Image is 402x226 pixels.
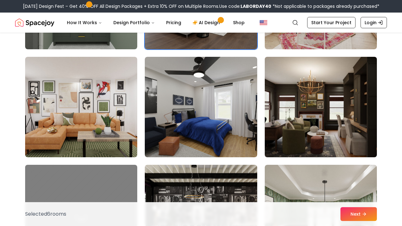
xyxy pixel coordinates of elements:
[260,19,267,26] img: United States
[307,17,356,28] a: Start Your Project
[262,54,380,160] img: Room room-24
[187,16,227,29] a: AI Design
[62,16,107,29] button: How It Works
[108,16,160,29] button: Design Portfolio
[25,57,137,157] img: Room room-22
[228,16,250,29] a: Shop
[361,17,387,28] a: Login
[15,13,387,33] nav: Global
[161,16,186,29] a: Pricing
[25,210,66,218] p: Selected 6 room s
[219,3,271,9] span: Use code:
[241,3,271,9] b: LABORDAY40
[23,3,379,9] div: [DATE] Design Fest – Get 40% OFF All Design Packages + Extra 10% OFF on Multiple Rooms.
[62,16,250,29] nav: Main
[15,16,54,29] img: Spacejoy Logo
[340,207,377,221] button: Next
[145,57,257,157] img: Room room-23
[271,3,379,9] span: *Not applicable to packages already purchased*
[15,16,54,29] a: Spacejoy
